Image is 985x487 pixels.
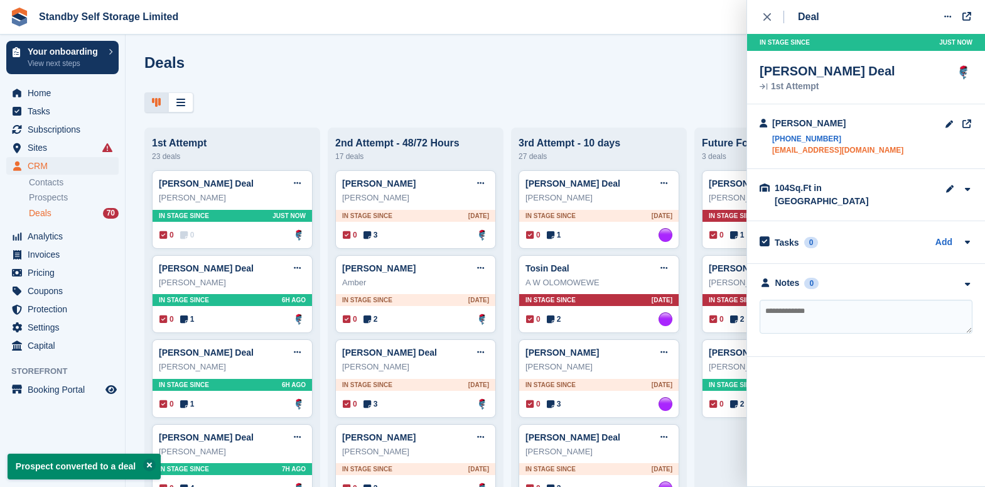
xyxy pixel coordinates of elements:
[475,312,489,326] a: Glenn Fisher
[772,117,903,130] div: [PERSON_NAME]
[6,264,119,282] a: menu
[652,380,672,390] span: [DATE]
[525,295,576,305] span: In stage since
[525,276,672,289] div: A W OLOMOWEWE
[28,319,103,336] span: Settings
[159,314,174,325] span: 0
[28,337,103,354] span: Capital
[180,398,195,410] span: 1
[709,276,856,289] div: [PERSON_NAME]
[659,397,672,411] img: Sue Ford
[525,347,599,358] a: [PERSON_NAME]
[709,295,759,305] span: In stage since
[28,102,103,120] span: Tasks
[144,54,185,71] h1: Deals
[29,192,68,204] span: Prospects
[363,314,378,325] span: 2
[547,314,561,325] span: 2
[955,63,972,81] img: Glenn Fisher
[159,464,209,474] span: In stage since
[180,314,195,325] span: 1
[335,149,496,164] div: 17 deals
[6,246,119,263] a: menu
[659,228,672,242] img: Sue Ford
[709,263,782,273] a: [PERSON_NAME]
[709,380,759,390] span: In stage since
[526,229,541,241] span: 0
[343,314,357,325] span: 0
[519,149,679,164] div: 27 deals
[6,41,119,74] a: Your onboarding View next steps
[159,178,254,189] a: [PERSON_NAME] Deal
[652,464,672,474] span: [DATE]
[28,47,102,56] p: Your onboarding
[342,446,489,458] div: [PERSON_NAME]
[342,263,416,273] a: [PERSON_NAME]
[652,211,672,221] span: [DATE]
[28,139,103,156] span: Sites
[6,102,119,120] a: menu
[709,192,856,204] div: [PERSON_NAME] [PERSON_NAME]
[342,295,392,305] span: In stage since
[28,227,103,245] span: Analytics
[28,264,103,282] span: Pricing
[760,38,810,47] span: In stage since
[525,178,620,189] a: [PERSON_NAME] Deal
[28,58,102,69] p: View next steps
[152,138,313,149] div: 1st Attempt
[798,9,819,25] div: Deal
[6,157,119,175] a: menu
[6,319,119,336] a: menu
[935,236,952,250] a: Add
[159,361,306,373] div: [PERSON_NAME]
[292,312,306,326] img: Glenn Fisher
[709,314,724,325] span: 0
[8,454,161,479] p: Prospect converted to a deal
[159,432,254,442] a: [PERSON_NAME] Deal
[772,145,903,156] a: [EMAIL_ADDRESS][DOMAIN_NAME]
[6,282,119,300] a: menu
[282,464,306,474] span: 7H AGO
[28,300,103,318] span: Protection
[775,237,799,248] h2: Tasks
[343,229,357,241] span: 0
[28,157,103,175] span: CRM
[547,229,561,241] span: 1
[652,295,672,305] span: [DATE]
[342,464,392,474] span: In stage since
[475,397,489,411] img: Glenn Fisher
[104,382,119,397] a: Preview store
[519,138,679,149] div: 3rd Attempt - 10 days
[282,295,306,305] span: 6H AGO
[28,282,103,300] span: Coupons
[730,398,745,410] span: 2
[29,191,119,204] a: Prospects
[775,276,800,290] div: Notes
[159,211,209,221] span: In stage since
[525,464,576,474] span: In stage since
[468,464,489,474] span: [DATE]
[475,228,489,242] img: Glenn Fisher
[28,121,103,138] span: Subscriptions
[102,143,112,153] i: Smart entry sync failures have occurred
[659,312,672,326] a: Sue Ford
[526,314,541,325] span: 0
[159,263,254,273] a: [PERSON_NAME] Deal
[6,139,119,156] a: menu
[159,347,254,358] a: [PERSON_NAME] Deal
[730,314,745,325] span: 2
[547,398,561,410] span: 3
[29,207,51,219] span: Deals
[10,8,29,26] img: stora-icon-8386f47178a22dfd0bd8f6a31ec36ba5ce8667c1dd55bd0f319d3a0aa187defe.svg
[525,446,672,458] div: [PERSON_NAME]
[804,237,819,248] div: 0
[29,207,119,220] a: Deals 70
[709,211,759,221] span: In stage since
[6,381,119,398] a: menu
[28,381,103,398] span: Booking Portal
[709,347,804,358] a: [PERSON_NAME] Deal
